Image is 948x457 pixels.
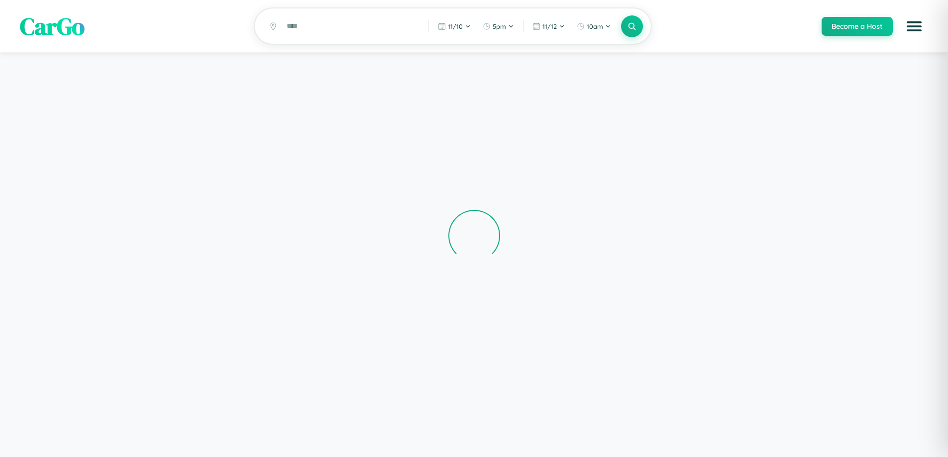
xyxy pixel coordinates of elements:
[20,10,85,43] span: CarGo
[493,22,506,30] span: 5pm
[478,18,519,34] button: 5pm
[900,12,928,40] button: Open menu
[822,17,893,36] button: Become a Host
[572,18,616,34] button: 10am
[527,18,570,34] button: 11/12
[542,22,557,30] span: 11 / 12
[448,22,463,30] span: 11 / 10
[433,18,476,34] button: 11/10
[587,22,603,30] span: 10am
